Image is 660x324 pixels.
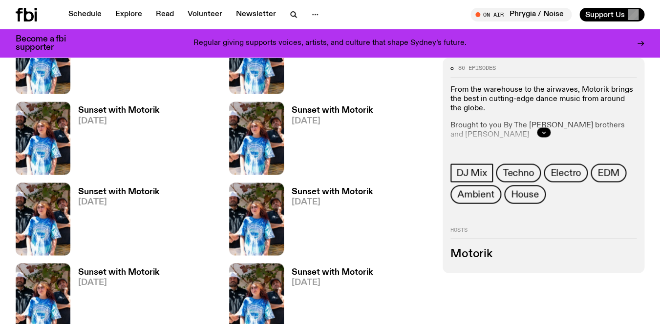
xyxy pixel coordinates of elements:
span: Electro [551,167,581,178]
button: On AirPhrygia / Noise [470,8,572,21]
a: Techno [496,163,541,182]
span: EDM [597,167,619,178]
a: Explore [109,8,148,21]
img: Andrew, Reenie, and Pat stand in a row, smiling at the camera, in dappled light with a vine leafe... [229,101,284,174]
span: [DATE] [78,198,159,206]
p: Regular giving supports voices, artists, and culture that shape Sydney’s future. [193,39,467,48]
h3: Sunset with Motorik [78,268,159,276]
h3: Sunset with Motorik [78,106,159,115]
img: Andrew, Reenie, and Pat stand in a row, smiling at the camera, in dappled light with a vine leafe... [229,182,284,255]
span: Techno [503,167,534,178]
span: [DATE] [292,198,373,206]
img: Andrew, Reenie, and Pat stand in a row, smiling at the camera, in dappled light with a vine leafe... [16,101,70,174]
a: Sunset with Motorik[DATE] [284,26,373,94]
h3: Sunset with Motorik [78,187,159,196]
span: DJ Mix [456,167,487,178]
span: [DATE] [78,278,159,286]
a: Volunteer [182,8,228,21]
h3: Sunset with Motorik [292,187,373,196]
button: Support Us [579,8,644,21]
a: Ambient [450,185,501,203]
a: Schedule [63,8,107,21]
span: [DATE] [292,117,373,125]
h2: Hosts [450,227,637,239]
span: House [511,189,539,200]
h3: Sunset with Motorik [292,268,373,276]
a: Sunset with Motorik[DATE] [284,187,373,255]
span: Ambient [457,189,494,200]
a: Read [150,8,180,21]
h3: Become a fbi supporter [16,35,78,52]
span: [DATE] [78,117,159,125]
h3: Sunset with Motorik [292,106,373,115]
a: Sunset with Motorik[DATE] [70,26,159,94]
a: DJ Mix [450,163,493,182]
img: Andrew, Reenie, and Pat stand in a row, smiling at the camera, in dappled light with a vine leafe... [16,182,70,255]
a: House [504,185,546,203]
a: Sunset with Motorik[DATE] [70,106,159,174]
h3: Motorik [450,248,637,259]
a: Newsletter [230,8,282,21]
a: Electro [544,163,588,182]
a: EDM [591,163,626,182]
span: [DATE] [292,278,373,286]
a: Sunset with Motorik[DATE] [284,106,373,174]
p: From the warehouse to the airwaves, Motorik brings the best in cutting-edge dance music from arou... [450,85,637,114]
span: Support Us [585,10,625,19]
a: Sunset with Motorik[DATE] [70,187,159,255]
span: 86 episodes [458,65,496,71]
